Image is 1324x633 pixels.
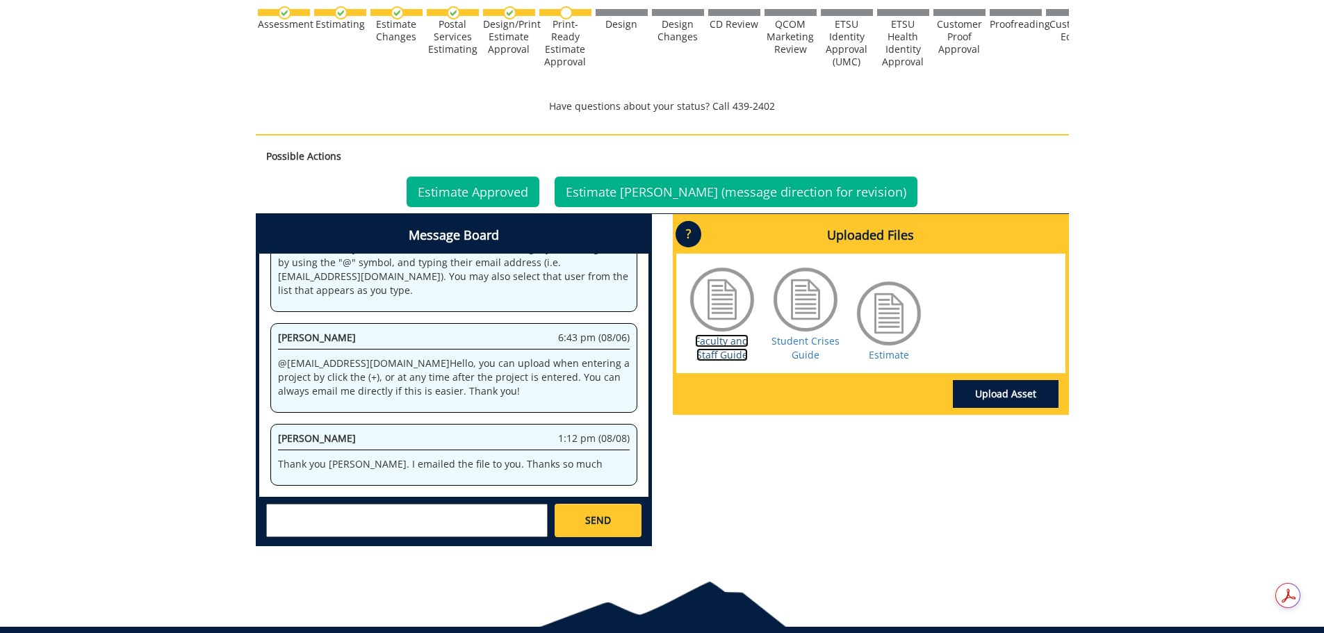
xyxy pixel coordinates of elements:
a: Upload Asset [953,380,1059,408]
img: no [559,6,573,19]
textarea: messageToSend [266,504,548,537]
div: Proofreading [990,18,1042,31]
div: Estimating [314,18,366,31]
p: Thank you [PERSON_NAME]. I emailed the file to you. Thanks so much [278,457,630,471]
div: ETSU Identity Approval (UMC) [821,18,873,68]
img: checkmark [278,6,291,19]
div: Design [596,18,648,31]
a: SEND [555,504,641,537]
p: @ [EMAIL_ADDRESS][DOMAIN_NAME] Hello, you can upload when entering a project by click the (+), or... [278,356,630,398]
a: Estimate [869,348,909,361]
a: Student Crises Guide [771,334,840,361]
img: checkmark [334,6,348,19]
h4: Message Board [259,217,648,254]
span: 6:43 pm (08/06) [558,331,630,345]
p: Have questions about your status? Call 439-2402 [256,99,1069,113]
span: 1:12 pm (08/08) [558,431,630,445]
div: QCOM Marketing Review [765,18,817,56]
p: ? [676,221,701,247]
div: CD Review [708,18,760,31]
div: Assessment [258,18,310,31]
span: [PERSON_NAME] [278,431,356,445]
div: Design Changes [652,18,704,43]
img: checkmark [503,6,516,19]
div: Design/Print Estimate Approval [483,18,535,56]
span: SEND [585,513,611,527]
span: [PERSON_NAME] [278,331,356,344]
a: Faculty and Staff Guide [695,334,749,361]
div: Estimate Changes [370,18,423,43]
p: Welcome to the Project Messenger. All messages will appear to all stakeholders. If you want to al... [278,228,630,297]
div: Customer Proof Approval [933,18,986,56]
img: checkmark [447,6,460,19]
a: Estimate [PERSON_NAME] (message direction for revision) [555,176,917,207]
strong: Possible Actions [266,149,341,163]
div: Postal Services Estimating [427,18,479,56]
h4: Uploaded Files [676,217,1065,254]
div: Print-Ready Estimate Approval [539,18,591,68]
a: Estimate Approved [407,176,539,207]
img: checkmark [391,6,404,19]
div: ETSU Health Identity Approval [877,18,929,68]
div: Customer Edits [1046,18,1098,43]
